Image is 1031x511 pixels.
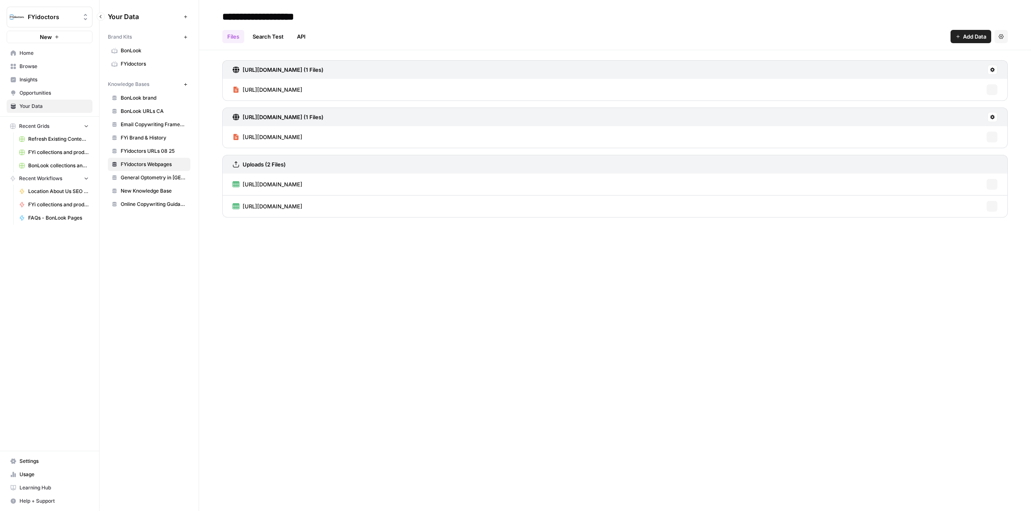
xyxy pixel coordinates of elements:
[19,175,62,182] span: Recent Workflows
[233,126,302,148] a: [URL][DOMAIN_NAME]
[15,198,92,211] a: FYi collections and product pages header n footer texts
[19,63,89,70] span: Browse
[108,144,190,158] a: FYidoctors URLs 08 25
[19,76,89,83] span: Insights
[108,131,190,144] a: FYi Brand & History
[10,10,24,24] img: FYidoctors Logo
[243,133,302,141] span: [URL][DOMAIN_NAME]
[19,49,89,57] span: Home
[243,202,302,210] span: [URL][DOMAIN_NAME]
[7,468,92,481] a: Usage
[108,105,190,118] a: BonLook URLs CA
[108,57,190,71] a: FYidoctors
[7,481,92,494] a: Learning Hub
[121,187,187,195] span: New Knowledge Base
[15,185,92,198] a: Location About Us SEO Optimized Copy
[19,89,89,97] span: Opportunities
[233,155,286,174] a: Uploads (2 Files)
[7,60,92,73] a: Browse
[40,33,52,41] span: New
[108,91,190,105] a: BonLook brand
[28,149,89,156] span: FYi collections and product pages header n footer texts
[121,60,187,68] span: FYidoctors
[7,455,92,468] a: Settings
[243,86,302,94] span: [URL][DOMAIN_NAME]
[108,81,149,88] span: Knowledge Bases
[15,211,92,225] a: FAQs - BonLook Pages
[108,184,190,198] a: New Knowledge Base
[121,121,187,128] span: Email Copywriting Framework
[233,61,323,79] a: [URL][DOMAIN_NAME] (1 Files)
[7,172,92,185] button: Recent Workflows
[7,7,92,27] button: Workspace: FYidoctors
[28,214,89,222] span: FAQs - BonLook Pages
[248,30,289,43] a: Search Test
[121,174,187,181] span: General Optometry in [GEOGRAPHIC_DATA]
[233,108,323,126] a: [URL][DOMAIN_NAME] (1 Files)
[963,32,986,41] span: Add Data
[233,174,302,195] a: [URL][DOMAIN_NAME]
[243,66,323,74] h3: [URL][DOMAIN_NAME] (1 Files)
[28,188,89,195] span: Location About Us SEO Optimized Copy
[108,158,190,171] a: FYidoctors Webpages
[19,497,89,505] span: Help + Support
[19,471,89,478] span: Usage
[28,135,89,143] span: Refresh Existing Content - FYidoctors - AEO only
[121,200,187,208] span: Online Copywriting Guidance
[233,196,302,217] a: [URL][DOMAIN_NAME]
[28,162,89,169] span: BonLook collections and product pages header n footer texts
[243,160,286,169] h3: Uploads (2 Files)
[121,147,187,155] span: FYidoctors URLs 08 25
[243,180,302,188] span: [URL][DOMAIN_NAME]
[15,159,92,172] a: BonLook collections and product pages header n footer texts
[7,494,92,508] button: Help + Support
[108,44,190,57] a: BonLook
[121,161,187,168] span: FYidoctors Webpages
[108,118,190,131] a: Email Copywriting Framework
[19,457,89,465] span: Settings
[108,12,180,22] span: Your Data
[121,47,187,54] span: BonLook
[7,31,92,43] button: New
[19,122,49,130] span: Recent Grids
[28,201,89,208] span: FYi collections and product pages header n footer texts
[15,132,92,146] a: Refresh Existing Content - FYidoctors - AEO only
[108,33,132,41] span: Brand Kits
[233,79,302,100] a: [URL][DOMAIN_NAME]
[951,30,991,43] button: Add Data
[19,103,89,110] span: Your Data
[7,100,92,113] a: Your Data
[121,94,187,102] span: BonLook brand
[292,30,311,43] a: API
[121,134,187,142] span: FYi Brand & History
[19,484,89,491] span: Learning Hub
[7,86,92,100] a: Opportunities
[121,108,187,115] span: BonLook URLs CA
[108,171,190,184] a: General Optometry in [GEOGRAPHIC_DATA]
[108,198,190,211] a: Online Copywriting Guidance
[15,146,92,159] a: FYi collections and product pages header n footer texts
[7,73,92,86] a: Insights
[243,113,323,121] h3: [URL][DOMAIN_NAME] (1 Files)
[28,13,78,21] span: FYidoctors
[222,30,244,43] a: Files
[7,46,92,60] a: Home
[7,120,92,132] button: Recent Grids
